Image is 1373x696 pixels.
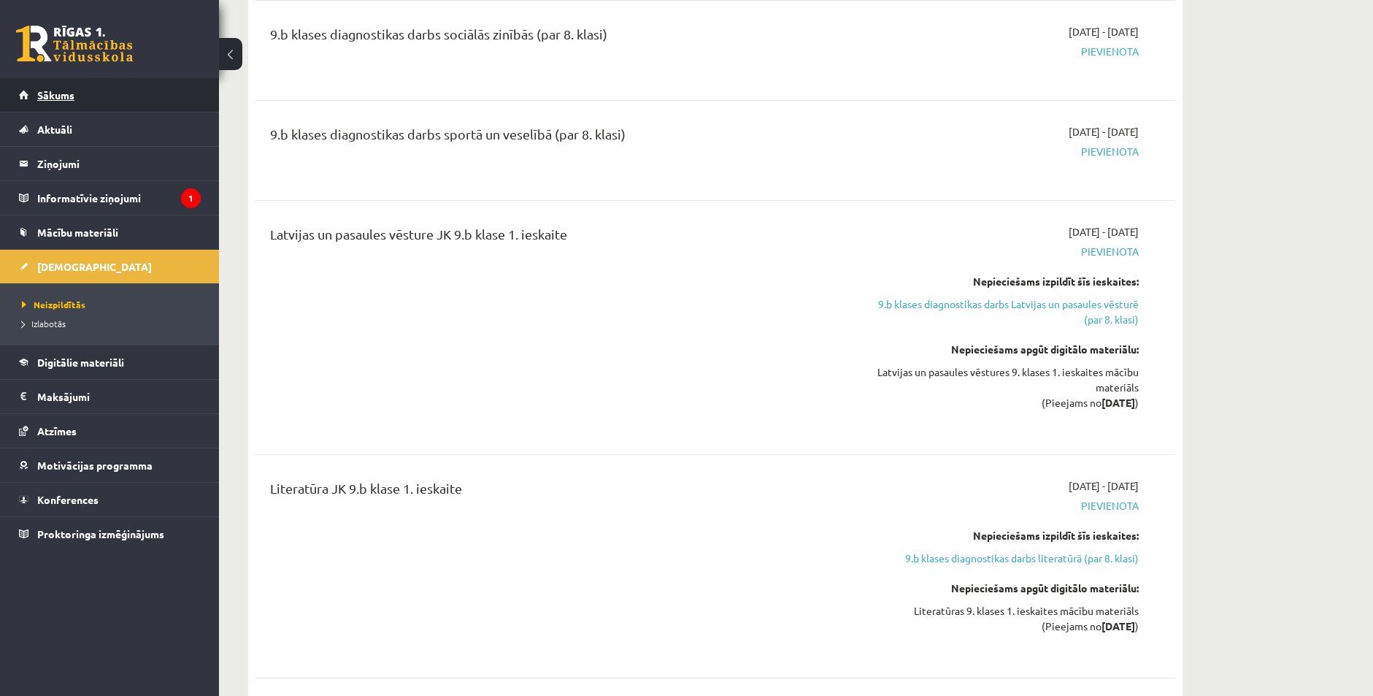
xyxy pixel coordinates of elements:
span: Pievienota [864,244,1139,259]
strong: [DATE] [1101,619,1135,632]
span: Konferences [37,493,99,506]
a: Konferences [19,483,201,516]
span: Mācību materiāli [37,226,118,239]
span: Sākums [37,88,74,102]
div: Nepieciešams apgūt digitālo materiālu: [864,581,1139,596]
div: Latvijas un pasaules vēsture JK 9.b klase 1. ieskaite [270,224,842,251]
a: Motivācijas programma [19,448,201,482]
a: Aktuāli [19,112,201,146]
div: Literatūras 9. klases 1. ieskaites mācību materiāls (Pieejams no ) [864,603,1139,634]
span: [DATE] - [DATE] [1069,124,1139,139]
span: [DEMOGRAPHIC_DATA] [37,260,152,273]
span: [DATE] - [DATE] [1069,24,1139,39]
span: Aktuāli [37,123,72,136]
span: Pievienota [864,44,1139,59]
div: Nepieciešams apgūt digitālo materiālu: [864,342,1139,357]
span: Motivācijas programma [37,459,153,472]
a: Izlabotās [22,317,204,330]
a: 9.b klases diagnostikas darbs literatūrā (par 8. klasi) [864,551,1139,566]
legend: Informatīvie ziņojumi [37,181,201,215]
div: Latvijas un pasaules vēstures 9. klases 1. ieskaites mācību materiāls (Pieejams no ) [864,364,1139,410]
a: Digitālie materiāli [19,345,201,379]
i: 1 [181,188,201,208]
span: Pievienota [864,144,1139,159]
span: Atzīmes [37,424,77,437]
span: Izlabotās [22,318,66,329]
a: Rīgas 1. Tālmācības vidusskola [16,26,133,62]
span: [DATE] - [DATE] [1069,224,1139,240]
span: Neizpildītās [22,299,85,310]
div: Literatūra JK 9.b klase 1. ieskaite [270,478,842,505]
span: [DATE] - [DATE] [1069,478,1139,494]
a: Ziņojumi [19,147,201,180]
a: Proktoringa izmēģinājums [19,517,201,551]
div: 9.b klases diagnostikas darbs sociālās zinībās (par 8. klasi) [270,24,842,51]
a: Informatīvie ziņojumi1 [19,181,201,215]
span: Pievienota [864,498,1139,513]
strong: [DATE] [1101,396,1135,409]
span: Proktoringa izmēģinājums [37,527,164,540]
div: Nepieciešams izpildīt šīs ieskaites: [864,274,1139,289]
a: Neizpildītās [22,298,204,311]
a: Mācību materiāli [19,215,201,249]
a: [DEMOGRAPHIC_DATA] [19,250,201,283]
legend: Maksājumi [37,380,201,413]
a: Maksājumi [19,380,201,413]
span: Digitālie materiāli [37,356,124,369]
a: 9.b klases diagnostikas darbs Latvijas un pasaules vēsturē (par 8. klasi) [864,297,1139,327]
div: Nepieciešams izpildīt šīs ieskaites: [864,528,1139,543]
div: 9.b klases diagnostikas darbs sportā un veselībā (par 8. klasi) [270,124,842,151]
legend: Ziņojumi [37,147,201,180]
a: Sākums [19,78,201,112]
a: Atzīmes [19,414,201,448]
